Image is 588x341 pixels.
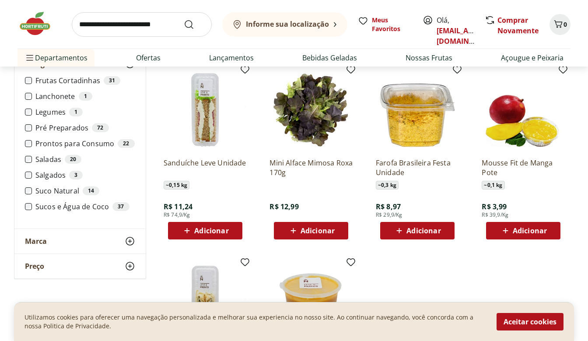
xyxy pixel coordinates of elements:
[25,262,44,271] span: Preço
[501,53,563,63] a: Açougue e Peixaria
[376,202,401,211] span: R$ 8,97
[358,16,412,33] a: Meus Favoritos
[376,68,459,151] img: Farofa Brasileira Festa Unidade
[274,222,348,239] button: Adicionar
[35,155,135,164] label: Saladas
[209,53,254,63] a: Lançamentos
[269,158,353,177] a: Mini Alface Mimosa Roxa 170g
[35,139,135,148] label: Prontos para Consumo
[482,181,504,190] span: ~ 0,1 kg
[35,92,135,101] label: Lanchonete
[14,229,146,253] button: Marca
[406,53,452,63] a: Nossas Frutas
[406,227,441,234] span: Adicionar
[482,202,507,211] span: R$ 3,99
[164,211,190,218] span: R$ 74,9/Kg
[376,158,459,177] a: Farofa Brasileira Festa Unidade
[222,12,347,37] button: Informe sua localização
[168,222,242,239] button: Adicionar
[437,26,497,46] a: [EMAIL_ADDRESS][DOMAIN_NAME]
[184,19,205,30] button: Submit Search
[269,68,353,151] img: Mini Alface Mimosa Roxa 170g
[549,14,570,35] button: Carrinho
[24,47,35,68] button: Menu
[35,108,135,116] label: Legumes
[380,222,455,239] button: Adicionar
[104,76,120,85] div: 31
[14,254,146,278] button: Preço
[194,227,228,234] span: Adicionar
[69,171,83,179] div: 3
[83,186,99,195] div: 14
[486,222,560,239] button: Adicionar
[118,139,134,148] div: 22
[72,12,212,37] input: search
[92,123,108,132] div: 72
[69,108,83,116] div: 1
[35,202,135,211] label: Sucos e Água de Coco
[497,313,563,330] button: Aceitar cookies
[376,181,399,190] span: ~ 0,3 kg
[301,227,335,234] span: Adicionar
[35,76,135,85] label: Frutas Cortadinhas
[164,181,189,190] span: ~ 0,15 kg
[164,158,247,177] a: Sanduíche Leve Unidade
[246,19,329,29] b: Informe sua localização
[269,202,298,211] span: R$ 12,99
[482,211,508,218] span: R$ 39,9/Kg
[65,155,81,164] div: 20
[164,202,192,211] span: R$ 11,24
[482,158,565,177] a: Mousse Fit de Manga Pote
[17,11,61,37] img: Hortifruti
[437,15,476,46] span: Olá,
[482,68,565,151] img: Mousse Fit de Manga Pote
[35,186,135,195] label: Suco Natural
[79,92,92,101] div: 1
[24,313,486,330] p: Utilizamos cookies para oferecer uma navegação personalizada e melhorar sua experiencia no nosso ...
[497,15,539,35] a: Comprar Novamente
[24,47,87,68] span: Departamentos
[35,171,135,179] label: Salgados
[112,202,129,211] div: 37
[302,53,357,63] a: Bebidas Geladas
[513,227,547,234] span: Adicionar
[136,53,161,63] a: Ofertas
[35,123,135,132] label: Pré Preparados
[164,68,247,151] img: Sanduíche Leve Unidade
[14,76,146,229] div: Categoria
[372,16,412,33] span: Meus Favoritos
[25,237,47,246] span: Marca
[563,20,567,28] span: 0
[376,211,402,218] span: R$ 29,9/Kg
